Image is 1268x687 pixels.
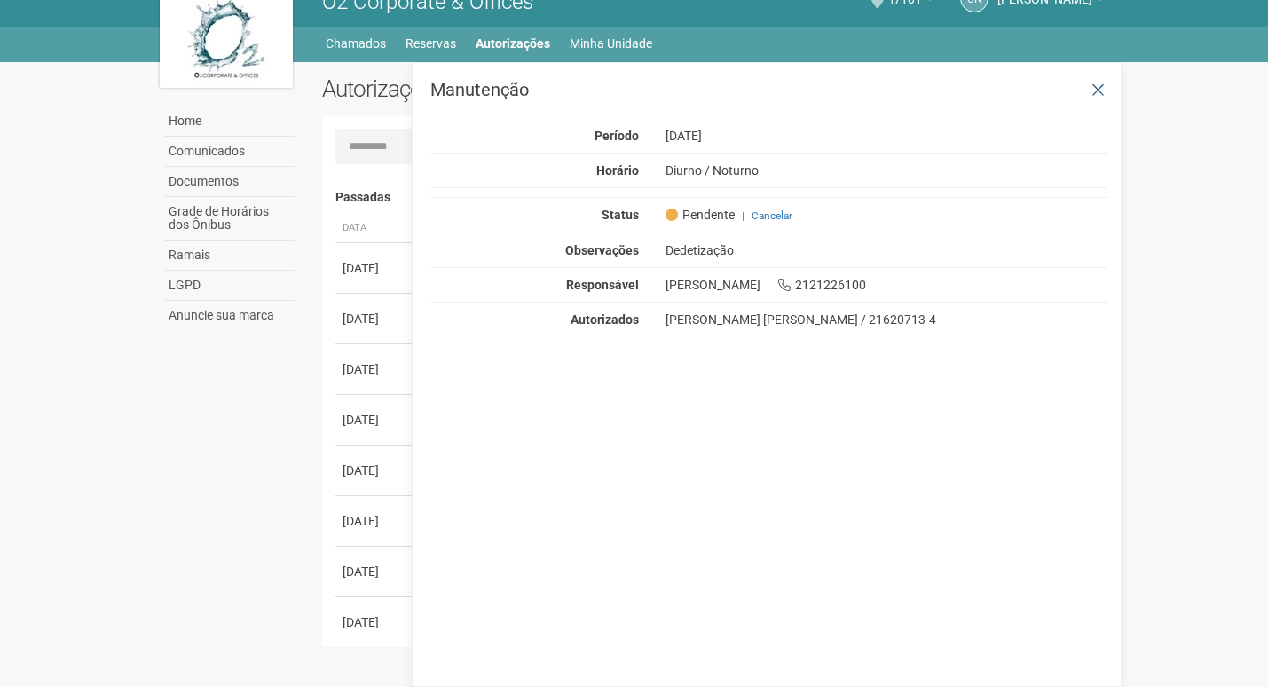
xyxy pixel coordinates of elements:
[652,128,1122,144] div: [DATE]
[343,462,408,479] div: [DATE]
[596,163,639,178] strong: Horário
[652,277,1122,293] div: [PERSON_NAME] 2121226100
[164,137,295,167] a: Comunicados
[343,360,408,378] div: [DATE]
[343,411,408,429] div: [DATE]
[652,162,1122,178] div: Diurno / Noturno
[602,208,639,222] strong: Status
[666,312,1108,328] div: [PERSON_NAME] [PERSON_NAME] / 21620713-4
[570,31,652,56] a: Minha Unidade
[343,613,408,631] div: [DATE]
[164,107,295,137] a: Home
[571,312,639,327] strong: Autorizados
[343,310,408,328] div: [DATE]
[164,197,295,241] a: Grade de Horários dos Ônibus
[335,191,1096,204] h4: Passadas
[476,31,550,56] a: Autorizações
[595,129,639,143] strong: Período
[164,271,295,301] a: LGPD
[752,209,792,222] a: Cancelar
[343,563,408,580] div: [DATE]
[164,241,295,271] a: Ramais
[742,209,744,222] span: |
[566,278,639,292] strong: Responsável
[322,75,702,102] h2: Autorizações
[430,81,1107,99] h3: Manutenção
[343,512,408,530] div: [DATE]
[326,31,386,56] a: Chamados
[565,243,639,257] strong: Observações
[164,167,295,197] a: Documentos
[343,259,408,277] div: [DATE]
[335,214,415,243] th: Data
[652,242,1122,258] div: Dedetização
[406,31,456,56] a: Reservas
[666,207,735,223] span: Pendente
[164,301,295,330] a: Anuncie sua marca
